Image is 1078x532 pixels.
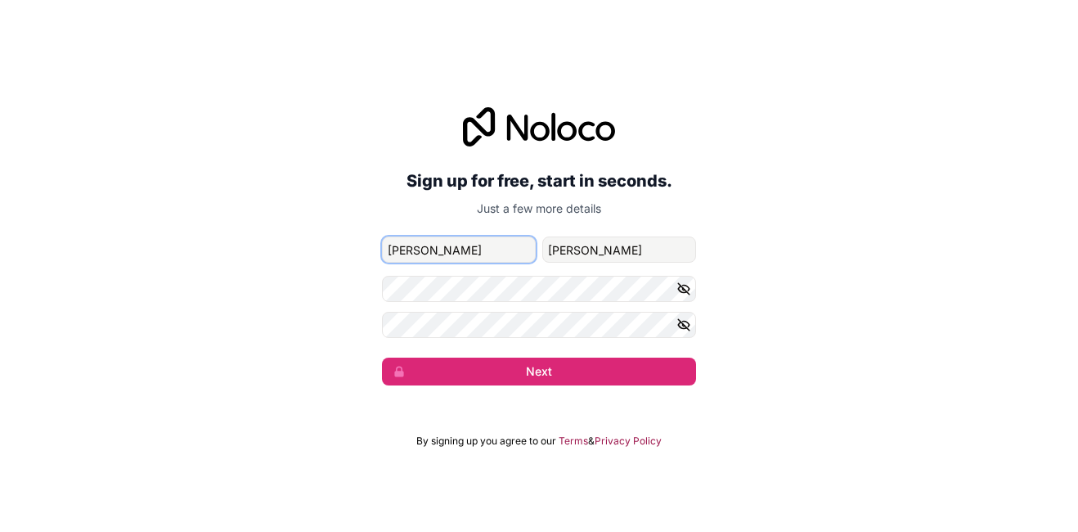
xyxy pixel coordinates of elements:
input: given-name [382,237,536,263]
span: & [588,435,595,448]
input: family-name [542,237,696,263]
a: Privacy Policy [595,435,662,448]
h2: Sign up for free, start in seconds. [382,166,696,196]
span: By signing up you agree to our [416,435,556,448]
button: Next [382,358,696,385]
input: Confirm password [382,312,696,338]
a: Terms [559,435,588,448]
input: Password [382,276,696,302]
p: Just a few more details [382,201,696,217]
